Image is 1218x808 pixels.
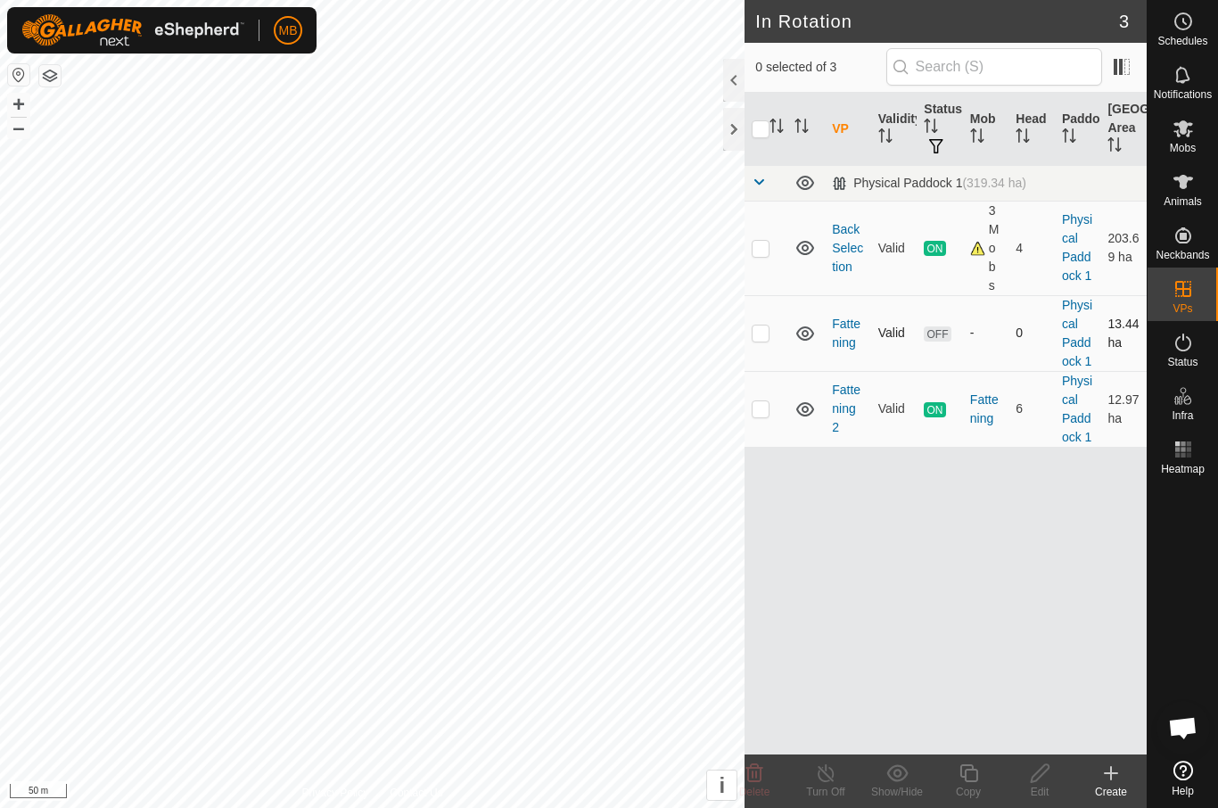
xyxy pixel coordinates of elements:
a: Help [1148,754,1218,804]
img: Gallagher Logo [21,14,244,46]
div: Show/Hide [861,784,933,800]
span: VPs [1173,303,1192,314]
input: Search (S) [886,48,1102,86]
div: Turn Off [790,784,861,800]
span: i [719,773,725,797]
span: 0 selected of 3 [755,58,885,77]
span: Animals [1164,196,1202,207]
span: Notifications [1154,89,1212,100]
th: Paddock [1055,93,1101,166]
th: Validity [871,93,918,166]
td: Valid [871,371,918,447]
span: 3 [1119,8,1129,35]
div: - [970,324,1002,342]
td: Valid [871,201,918,295]
span: Help [1172,786,1194,796]
span: ON [924,241,945,256]
a: Physical Paddock 1 [1062,212,1092,283]
a: Fattening 2 [832,383,860,434]
td: 203.69 ha [1100,201,1147,295]
td: 4 [1008,201,1055,295]
p-sorticon: Activate to sort [1107,140,1122,154]
div: Create [1075,784,1147,800]
span: ON [924,402,945,417]
span: Status [1167,357,1197,367]
div: Physical Paddock 1 [832,176,1026,191]
a: Contact Us [390,785,442,801]
td: Valid [871,295,918,371]
div: Edit [1004,784,1075,800]
td: 0 [1008,295,1055,371]
p-sorticon: Activate to sort [794,121,809,136]
button: i [707,771,737,800]
button: Reset Map [8,64,29,86]
button: Map Layers [39,65,61,87]
span: Delete [739,786,770,798]
span: OFF [924,326,951,342]
th: [GEOGRAPHIC_DATA] Area [1100,93,1147,166]
th: VP [825,93,871,166]
h2: In Rotation [755,11,1119,32]
span: Infra [1172,410,1193,421]
div: Copy [933,784,1004,800]
span: Mobs [1170,143,1196,153]
button: – [8,117,29,138]
a: Fattening [832,317,860,350]
div: Fattening [970,391,1002,428]
th: Head [1008,93,1055,166]
p-sorticon: Activate to sort [970,131,984,145]
p-sorticon: Activate to sort [1016,131,1030,145]
p-sorticon: Activate to sort [878,131,893,145]
a: Physical Paddock 1 [1062,374,1092,444]
a: Back Selection [832,222,863,274]
a: Privacy Policy [302,785,369,801]
td: 13.44 ha [1100,295,1147,371]
span: MB [279,21,298,40]
th: Mob [963,93,1009,166]
td: 12.97 ha [1100,371,1147,447]
p-sorticon: Activate to sort [924,121,938,136]
th: Status [917,93,963,166]
p-sorticon: Activate to sort [769,121,784,136]
span: Heatmap [1161,464,1205,474]
p-sorticon: Activate to sort [1062,131,1076,145]
button: + [8,94,29,115]
td: 6 [1008,371,1055,447]
span: (319.34 ha) [962,176,1026,190]
a: Physical Paddock 1 [1062,298,1092,368]
span: Schedules [1157,36,1207,46]
div: 3 Mobs [970,202,1002,295]
span: Neckbands [1156,250,1209,260]
div: Open chat [1156,701,1210,754]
